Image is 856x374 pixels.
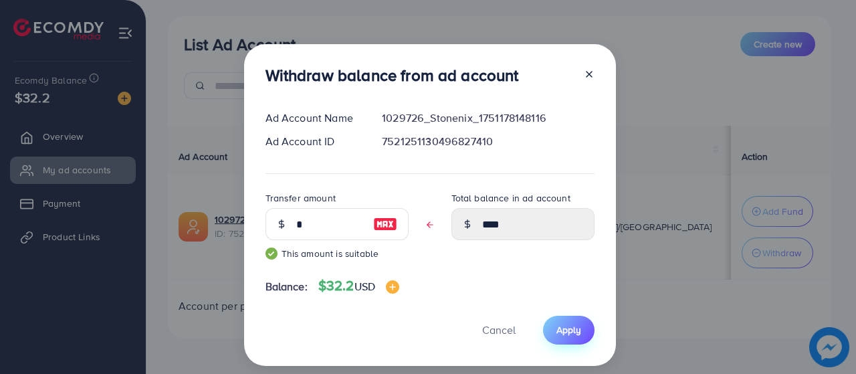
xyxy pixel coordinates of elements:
[318,278,399,294] h4: $32.2
[265,279,308,294] span: Balance:
[265,191,336,205] label: Transfer amount
[255,110,372,126] div: Ad Account Name
[556,323,581,337] span: Apply
[255,134,372,149] div: Ad Account ID
[386,280,399,294] img: image
[451,191,570,205] label: Total balance in ad account
[265,66,519,85] h3: Withdraw balance from ad account
[543,316,595,345] button: Apply
[265,247,409,260] small: This amount is suitable
[465,316,532,345] button: Cancel
[371,110,605,126] div: 1029726_Stonenix_1751178148116
[373,216,397,232] img: image
[354,279,375,294] span: USD
[482,322,516,337] span: Cancel
[265,248,278,260] img: guide
[371,134,605,149] div: 7521251130496827410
